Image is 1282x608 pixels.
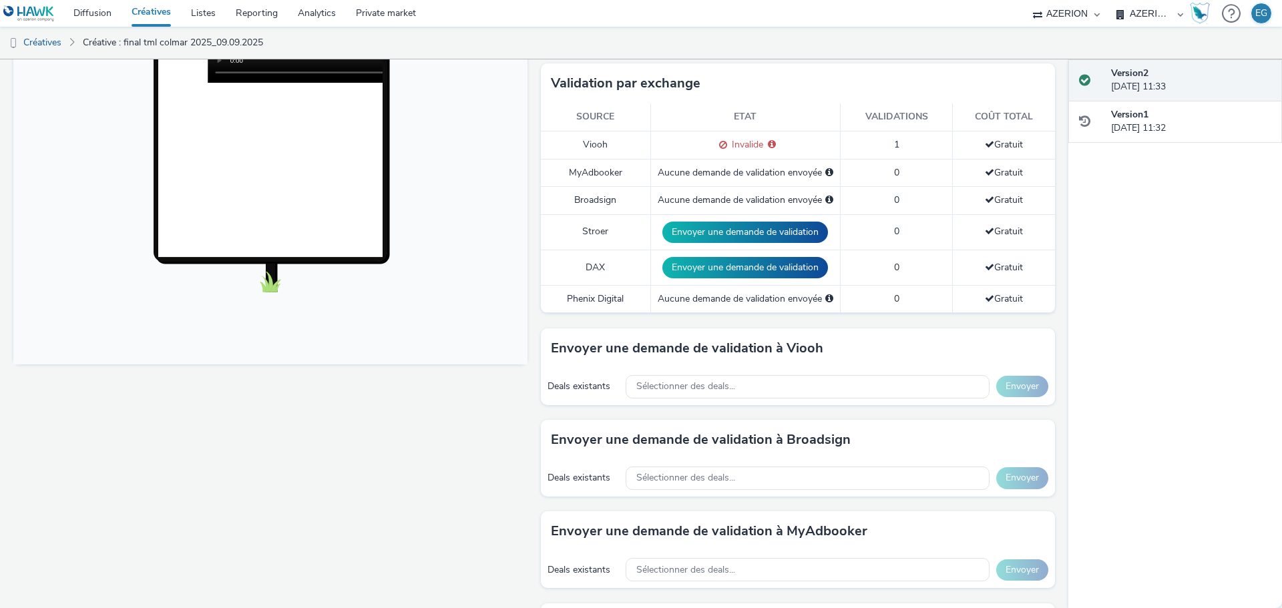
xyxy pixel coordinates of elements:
[894,166,899,179] span: 0
[541,131,650,159] td: Viooh
[3,5,55,22] img: undefined Logo
[996,559,1048,581] button: Envoyer
[1255,3,1267,23] div: EG
[541,103,650,131] th: Source
[541,159,650,186] td: MyAdbooker
[658,166,833,180] div: Aucune demande de validation envoyée
[636,381,735,392] span: Sélectionner des deals...
[662,257,828,278] button: Envoyer une demande de validation
[985,194,1023,206] span: Gratuit
[840,103,953,131] th: Validations
[541,187,650,214] td: Broadsign
[985,138,1023,151] span: Gratuit
[76,27,270,59] a: Créative : final tml colmar 2025_09.09.2025
[1111,108,1271,135] div: [DATE] 11:32
[7,37,20,50] img: dooh
[662,222,828,243] button: Envoyer une demande de validation
[996,376,1048,397] button: Envoyer
[541,214,650,250] td: Stroer
[825,292,833,306] div: Sélectionnez un deal ci-dessous et cliquez sur Envoyer pour envoyer une demande de validation à P...
[894,292,899,305] span: 0
[894,138,899,151] span: 1
[985,225,1023,238] span: Gratuit
[551,430,851,450] h3: Envoyer une demande de validation à Broadsign
[551,73,700,93] h3: Validation par exchange
[894,194,899,206] span: 0
[1111,67,1271,94] div: [DATE] 11:33
[1111,108,1148,121] strong: Version 1
[548,563,619,577] div: Deals existants
[953,103,1055,131] th: Coût total
[825,194,833,207] div: Sélectionnez un deal ci-dessous et cliquez sur Envoyer pour envoyer une demande de validation à B...
[727,138,763,151] span: Invalide
[541,250,650,285] td: DAX
[985,292,1023,305] span: Gratuit
[985,261,1023,274] span: Gratuit
[548,380,619,393] div: Deals existants
[551,521,867,541] h3: Envoyer une demande de validation à MyAdbooker
[636,473,735,484] span: Sélectionner des deals...
[548,471,619,485] div: Deals existants
[894,225,899,238] span: 0
[996,467,1048,489] button: Envoyer
[658,292,833,306] div: Aucune demande de validation envoyée
[541,285,650,312] td: Phenix Digital
[894,261,899,274] span: 0
[650,103,840,131] th: Etat
[985,166,1023,179] span: Gratuit
[1190,3,1215,24] a: Hawk Academy
[551,338,823,358] h3: Envoyer une demande de validation à Viooh
[636,565,735,576] span: Sélectionner des deals...
[658,194,833,207] div: Aucune demande de validation envoyée
[1190,3,1210,24] img: Hawk Academy
[1111,67,1148,79] strong: Version 2
[825,166,833,180] div: Sélectionnez un deal ci-dessous et cliquez sur Envoyer pour envoyer une demande de validation à M...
